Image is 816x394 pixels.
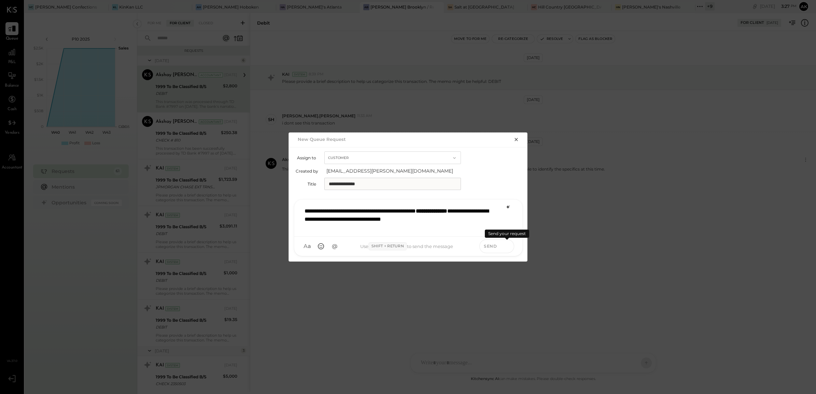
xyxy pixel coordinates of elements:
span: [EMAIL_ADDRESS][PERSON_NAME][DOMAIN_NAME] [326,167,463,174]
span: Send [484,243,497,249]
label: Assign to [296,155,316,160]
button: Aa [301,240,313,252]
span: @ [332,243,338,250]
div: Send your request [485,230,529,238]
label: Created by [296,169,318,174]
span: a [308,243,311,250]
span: Shift + Return [368,242,407,250]
div: Use to send the message [341,242,473,250]
button: @ [328,240,341,252]
label: Title [296,181,316,187]
button: Customer [324,151,461,164]
h2: New Queue Request [298,136,346,142]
